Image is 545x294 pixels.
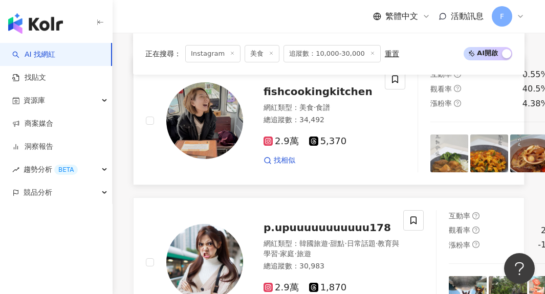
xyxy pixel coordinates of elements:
[12,142,53,152] a: 洞察報告
[330,239,344,247] span: 甜點
[54,165,78,175] div: BETA
[264,282,299,293] span: 2.9萬
[347,239,376,247] span: 日常話題
[385,11,418,22] span: 繁體中文
[264,239,406,259] div: 網紅類型 ：
[470,134,508,172] img: post-image
[12,50,55,60] a: searchAI 找網紅
[280,250,294,258] span: 家庭
[278,250,280,258] span: ·
[185,45,241,62] span: Instagram
[264,221,391,234] span: p.upuuuuuuuuuuu178
[245,45,279,62] span: 美食
[24,89,45,112] span: 資源庫
[472,241,479,248] span: question-circle
[500,11,504,22] span: F
[344,239,346,247] span: ·
[24,158,78,181] span: 趨勢分析
[264,261,406,272] div: 總追蹤數 ： 30,983
[472,212,479,219] span: question-circle
[294,250,296,258] span: ·
[299,239,328,247] span: 韓國旅遊
[12,166,19,173] span: rise
[133,56,525,186] a: KOL Avatarfishcookingkitchen網紅類型：美食·食譜總追蹤數：34,4922.9萬5,370找相似互動率question-circle0.55%觀看率question-c...
[430,99,452,107] span: 漲粉率
[264,115,373,125] div: 總追蹤數 ： 34,492
[451,11,484,21] span: 活動訊息
[284,45,381,62] span: 追蹤數：10,000-30,000
[385,50,399,58] div: 重置
[264,103,373,113] div: 網紅類型 ：
[314,103,316,111] span: ·
[299,103,314,111] span: 美食
[12,119,53,129] a: 商案媒合
[449,226,470,234] span: 觀看率
[145,50,181,58] span: 正在搜尋 ：
[472,227,479,234] span: question-circle
[309,282,347,293] span: 1,870
[328,239,330,247] span: ·
[430,134,468,172] img: post-image
[12,73,46,83] a: 找貼文
[264,85,373,98] span: fishcookingkitchen
[166,82,243,159] img: KOL Avatar
[264,155,295,166] a: 找相似
[264,239,399,258] span: 教育與學習
[454,85,461,92] span: question-circle
[430,85,452,93] span: 觀看率
[264,136,299,147] span: 2.9萬
[504,253,535,284] iframe: Help Scout Beacon - Open
[297,250,311,258] span: 旅遊
[454,100,461,107] span: question-circle
[309,136,347,147] span: 5,370
[8,13,63,34] img: logo
[449,241,470,249] span: 漲粉率
[24,181,52,204] span: 競品分析
[316,103,330,111] span: 食譜
[449,212,470,220] span: 互動率
[274,155,295,166] span: 找相似
[376,239,378,247] span: ·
